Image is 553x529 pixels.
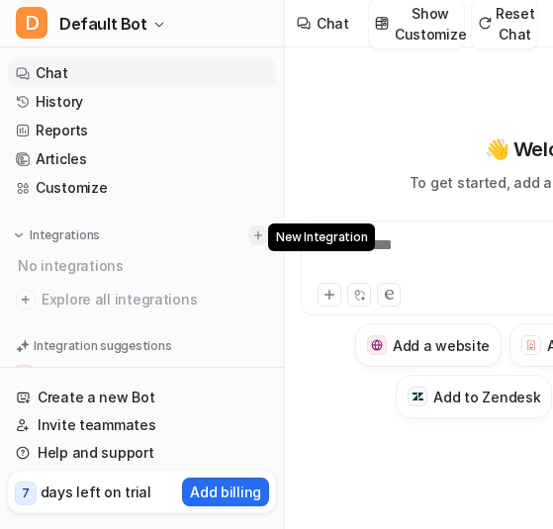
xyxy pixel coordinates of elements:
a: Articles [8,145,276,173]
img: Add a website [371,339,384,352]
button: Add to ZendeskAdd to Zendesk [396,375,552,418]
p: Integration suggestions [34,337,171,355]
img: Add a PDF [525,339,538,351]
a: Reports [8,117,276,144]
a: Explore all integrations [8,286,276,313]
a: Chat [8,59,276,87]
p: Add billing [190,482,261,502]
img: customize [375,16,389,31]
a: History [8,88,276,116]
div: Chat [317,13,349,34]
button: Add billing [182,478,269,506]
h3: Add to Zendesk [433,387,540,407]
p: Integrations [30,227,100,243]
button: Add a websiteAdd a website [355,323,502,367]
span: Explore all integrations [42,284,268,315]
a: Customize [8,174,276,202]
div: No integrations [12,249,276,282]
p: days left on trial [41,482,151,502]
button: Add a websiteAdd a website [8,359,276,391]
p: 7 [22,485,30,502]
span: D [16,7,47,39]
span: Default Bot [59,10,147,38]
img: menu_add.svg [251,228,265,242]
a: Help and support [8,439,276,467]
img: expand menu [12,228,26,242]
button: Integrations [8,225,106,245]
a: Invite teammates [8,411,276,439]
img: explore all integrations [16,290,36,309]
img: Add to Zendesk [412,391,424,403]
span: New Integration [268,223,375,251]
p: Show Customize [395,3,466,44]
h3: Add a website [393,335,490,356]
img: reset [478,16,492,31]
a: Create a new Bot [8,384,276,411]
